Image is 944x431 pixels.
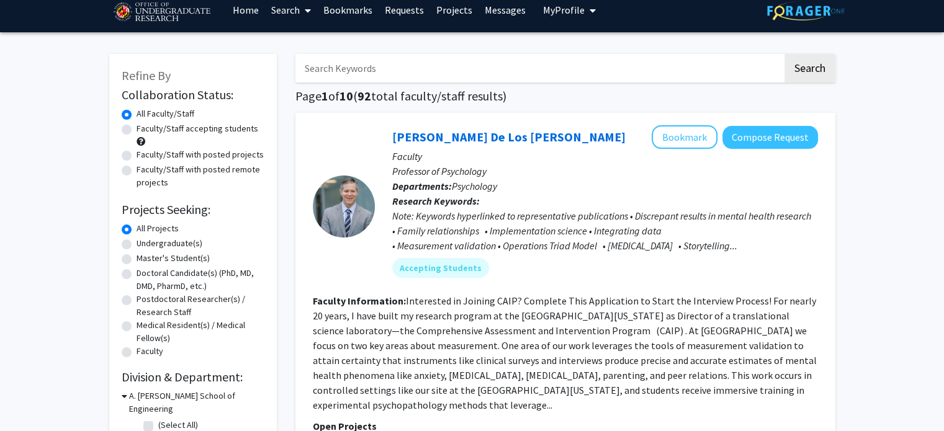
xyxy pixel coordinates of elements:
span: Psychology [452,180,497,192]
h1: Page of ( total faculty/staff results) [295,89,835,104]
p: Faculty [392,149,818,164]
label: Doctoral Candidate(s) (PhD, MD, DMD, PharmD, etc.) [137,267,264,293]
h2: Projects Seeking: [122,202,264,217]
button: Search [784,54,835,82]
span: 10 [339,88,353,104]
span: My Profile [543,4,585,16]
label: Faculty/Staff with posted remote projects [137,163,264,189]
label: Master's Student(s) [137,252,210,265]
mat-chip: Accepting Students [392,258,489,278]
label: Faculty [137,345,163,358]
span: 1 [321,88,328,104]
input: Search Keywords [295,54,783,82]
h2: Division & Department: [122,370,264,384]
iframe: Chat [9,375,53,422]
span: 92 [357,88,371,104]
label: All Projects [137,222,179,235]
label: Faculty/Staff with posted projects [137,148,264,161]
label: Postdoctoral Researcher(s) / Research Staff [137,293,264,319]
label: Undergraduate(s) [137,237,202,250]
b: Research Keywords: [392,195,480,207]
p: Professor of Psychology [392,164,818,179]
label: All Faculty/Staff [137,107,194,120]
h2: Collaboration Status: [122,87,264,102]
span: Refine By [122,68,171,83]
b: Departments: [392,180,452,192]
button: Add Andres De Los Reyes to Bookmarks [652,125,717,149]
b: Faculty Information: [313,295,406,307]
img: ForagerOne Logo [767,1,845,20]
h3: A. [PERSON_NAME] School of Engineering [129,389,264,415]
a: [PERSON_NAME] De Los [PERSON_NAME] [392,129,626,144]
button: Compose Request to Andres De Los Reyes [722,126,818,149]
fg-read-more: Interested in Joining CAIP? Complete This Application to Start the Interview Process! For nearly ... [313,295,817,411]
label: Medical Resident(s) / Medical Fellow(s) [137,319,264,345]
label: Faculty/Staff accepting students [137,122,258,135]
div: Note: Keywords hyperlinked to representative publications • Discrepant results in mental health r... [392,208,818,253]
